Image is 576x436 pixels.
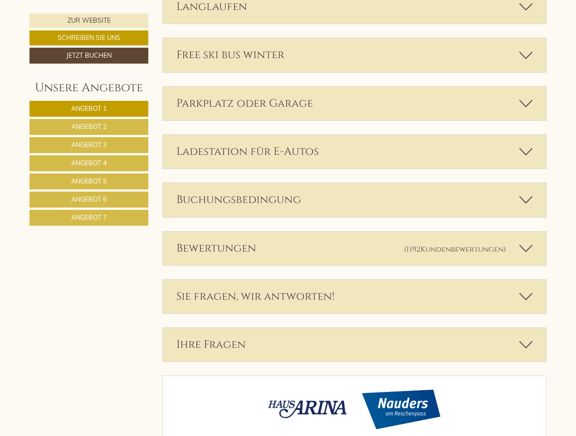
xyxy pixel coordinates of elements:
[71,141,107,149] span: Angebot 3
[404,244,506,254] small: (1192 )
[163,135,547,168] div: Ladestation für E-Autos
[163,328,547,362] div: Ihre Fragen
[71,195,107,203] span: Angebot 6
[163,38,547,72] div: Free ski bus winter
[71,123,107,131] span: Angebot 2
[29,14,148,28] a: Zur Website
[71,104,107,113] span: Angebot 1
[71,159,107,167] span: Angebot 4
[29,79,148,96] div: Unsere Angebote
[29,48,148,64] a: Jetzt buchen
[163,183,547,217] div: Buchungsbedingung
[163,280,547,313] div: Sie fragen, wir antworten!
[163,87,547,120] div: Parkplatz oder Garage
[29,30,148,45] a: Schreiben Sie uns
[71,177,107,185] span: Angebot 5
[71,213,107,222] span: Angebot 7
[420,244,503,254] span: Kundenbewertungen
[163,232,547,265] div: Bewertungen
